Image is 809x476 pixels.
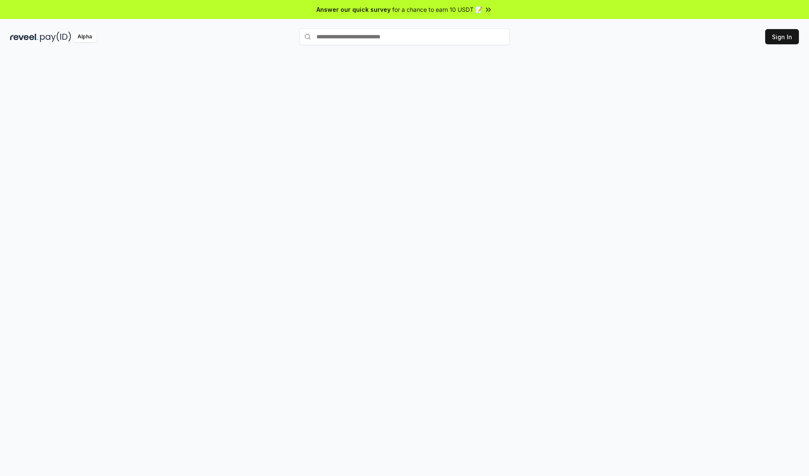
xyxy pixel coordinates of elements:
button: Sign In [765,29,799,44]
span: for a chance to earn 10 USDT 📝 [392,5,482,14]
img: pay_id [40,32,71,42]
div: Alpha [73,32,96,42]
img: reveel_dark [10,32,38,42]
span: Answer our quick survey [316,5,391,14]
